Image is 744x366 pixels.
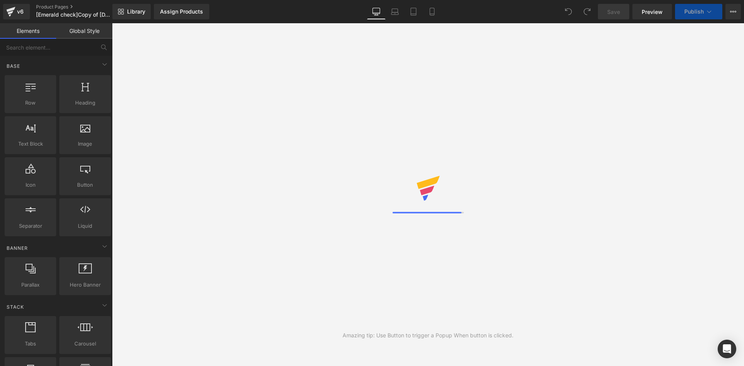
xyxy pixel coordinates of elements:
span: Image [62,140,108,148]
span: Carousel [62,340,108,348]
button: Publish [675,4,722,19]
a: Product Pages [36,4,125,10]
span: Icon [7,181,54,189]
span: Separator [7,222,54,230]
span: Preview [642,8,663,16]
div: v6 [15,7,25,17]
a: Global Style [56,23,112,39]
span: Liquid [62,222,108,230]
button: Redo [579,4,595,19]
span: Banner [6,244,29,252]
span: Tabs [7,340,54,348]
a: v6 [3,4,30,19]
a: Mobile [423,4,441,19]
a: Preview [632,4,672,19]
button: More [725,4,741,19]
span: Text Block [7,140,54,148]
span: Library [127,8,145,15]
span: Heading [62,99,108,107]
a: New Library [112,4,151,19]
span: Stack [6,303,25,311]
a: Desktop [367,4,386,19]
span: Button [62,181,108,189]
a: Tablet [404,4,423,19]
div: Amazing tip: Use Button to trigger a Popup When button is clicked. [343,331,513,340]
button: Undo [561,4,576,19]
div: Assign Products [160,9,203,15]
div: Open Intercom Messenger [718,340,736,358]
span: Row [7,99,54,107]
span: Base [6,62,21,70]
span: Save [607,8,620,16]
span: [Emerald check]Copy of [DATE] | Skincondition | Scarcity [36,12,110,18]
span: Parallax [7,281,54,289]
span: Publish [684,9,704,15]
span: Hero Banner [62,281,108,289]
a: Laptop [386,4,404,19]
